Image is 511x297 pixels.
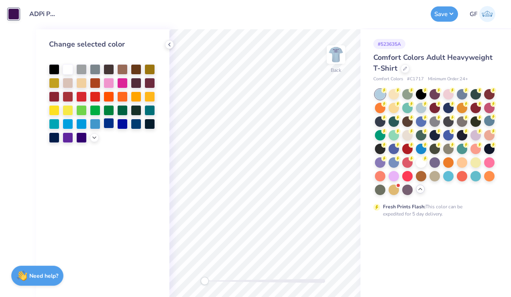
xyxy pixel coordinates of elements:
input: Untitled Design [23,6,63,22]
div: Change selected color [49,39,157,50]
img: Back [328,47,344,63]
div: Back [331,67,341,74]
div: Accessibility label [201,277,209,285]
div: # 523635A [373,39,405,49]
strong: Need help? [29,272,58,280]
span: # C1717 [407,76,424,83]
span: Comfort Colors Adult Heavyweight T-Shirt [373,53,493,73]
button: Save [431,6,458,22]
div: This color can be expedited for 5 day delivery. [383,203,482,218]
img: Grant Franey [479,6,495,22]
span: GF [470,10,477,19]
strong: Fresh Prints Flash: [383,203,425,210]
span: Comfort Colors [373,76,403,83]
span: Minimum Order: 24 + [428,76,468,83]
a: GF [466,6,499,22]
